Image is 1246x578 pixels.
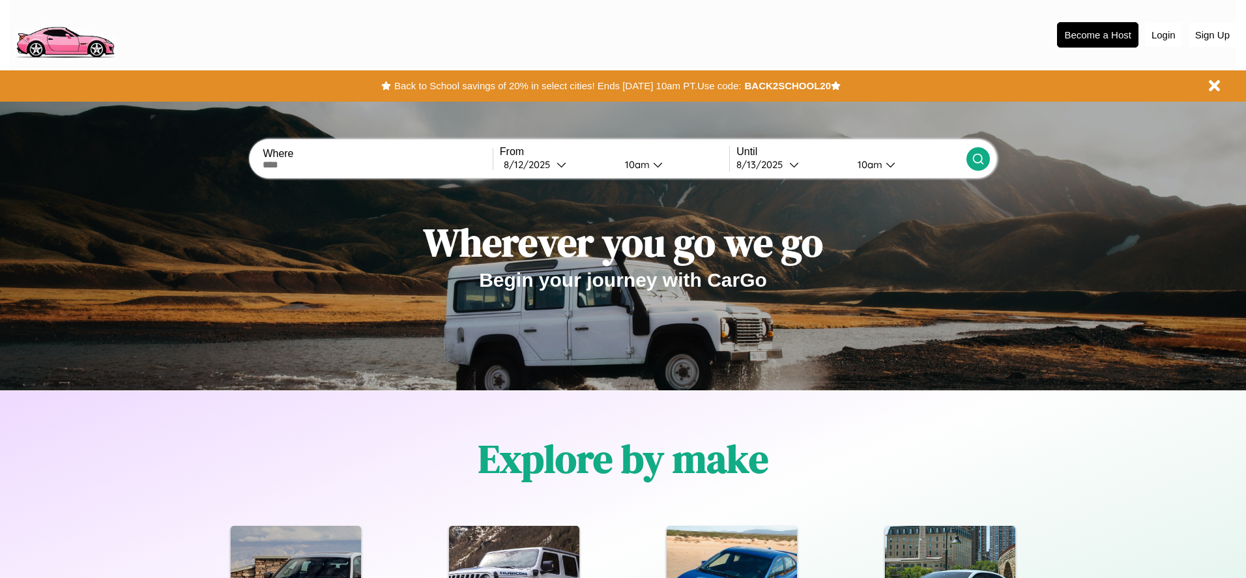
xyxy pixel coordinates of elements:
button: 8/12/2025 [500,158,615,171]
button: Sign Up [1189,23,1236,47]
div: 8 / 12 / 2025 [504,158,557,171]
img: logo [10,7,120,61]
div: 10am [618,158,653,171]
label: From [500,146,729,158]
button: 10am [847,158,966,171]
div: 8 / 13 / 2025 [736,158,789,171]
b: BACK2SCHOOL20 [744,80,831,91]
button: 10am [615,158,729,171]
label: Where [263,148,492,160]
div: 10am [851,158,886,171]
button: Back to School savings of 20% in select cities! Ends [DATE] 10am PT.Use code: [391,77,744,95]
h1: Explore by make [478,432,768,485]
button: Login [1145,23,1182,47]
label: Until [736,146,966,158]
button: Become a Host [1057,22,1138,48]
